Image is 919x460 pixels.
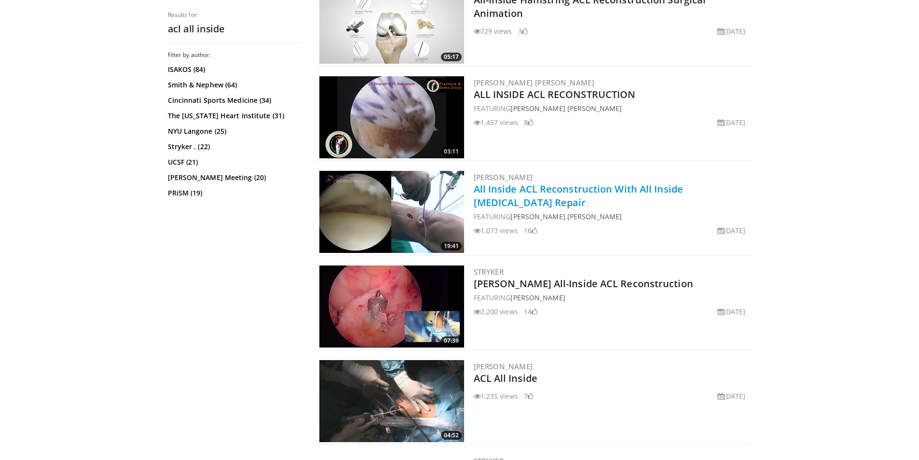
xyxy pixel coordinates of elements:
[441,53,462,61] span: 05:17
[319,76,464,158] img: ce05730a-ec98-4d40-88f2-72292fa38486.300x170_q85_crop-smart_upscale.jpg
[168,126,301,136] a: NYU Langone (25)
[474,391,518,401] li: 1,235 views
[524,117,534,127] li: 8
[168,51,303,59] h3: Filter by author:
[474,372,537,385] a: ACL All Inside
[567,212,622,221] a: [PERSON_NAME]
[524,391,534,401] li: 7
[168,173,301,182] a: [PERSON_NAME] Meeting (20)
[441,242,462,251] span: 19:41
[168,23,303,35] h2: acl all inside
[717,307,746,317] li: [DATE]
[441,336,462,345] span: 07:39
[441,431,462,440] span: 04:52
[474,267,504,277] a: Stryker
[474,78,595,87] a: [PERSON_NAME] [PERSON_NAME]
[319,265,464,348] img: f7f7267a-c81d-4618-aa4d-f41cfa328f83.300x170_q85_crop-smart_upscale.jpg
[474,293,750,303] div: FEATURING
[168,157,301,167] a: UCSF (21)
[510,104,622,113] a: [PERSON_NAME] [PERSON_NAME]
[474,103,750,113] div: FEATURING
[510,293,565,302] a: [PERSON_NAME]
[524,225,537,236] li: 16
[474,117,518,127] li: 1,457 views
[168,142,301,152] a: Stryker . (22)
[319,171,464,253] a: 19:41
[168,65,301,74] a: ISAKOS (84)
[717,117,746,127] li: [DATE]
[717,26,746,36] li: [DATE]
[474,277,693,290] a: [PERSON_NAME] All-Inside ACL Reconstruction
[474,172,533,182] a: [PERSON_NAME]
[168,80,301,90] a: Smith & Nephew (64)
[474,225,518,236] li: 1,073 views
[474,182,684,209] a: All Inside ACL Reconstruction With All Inside [MEDICAL_DATA] Repair
[474,362,533,371] a: [PERSON_NAME]
[717,225,746,236] li: [DATE]
[319,171,464,253] img: 8b1cf0f2-64c3-43e7-9e1b-48adb0637bd0.300x170_q85_crop-smart_upscale.jpg
[717,391,746,401] li: [DATE]
[168,111,301,121] a: The [US_STATE] Heart Institute (31)
[474,211,750,222] div: FEATURING ,
[510,212,565,221] a: [PERSON_NAME]
[524,307,537,317] li: 14
[518,26,528,36] li: 3
[168,11,303,19] p: Results for:
[168,96,301,105] a: Cincinnati Sports Medicine (34)
[168,188,301,198] a: PRiSM (19)
[319,360,464,442] img: rQqFhpGihXXoLKSn4xMDoxOjA4MTsiGN.300x170_q85_crop-smart_upscale.jpg
[441,147,462,156] span: 03:11
[319,265,464,348] a: 07:39
[319,360,464,442] a: 04:52
[474,88,636,101] a: ALL INSIDE ACL RECONSTRUCTION
[474,307,518,317] li: 2,200 views
[474,26,512,36] li: 729 views
[319,76,464,158] a: 03:11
